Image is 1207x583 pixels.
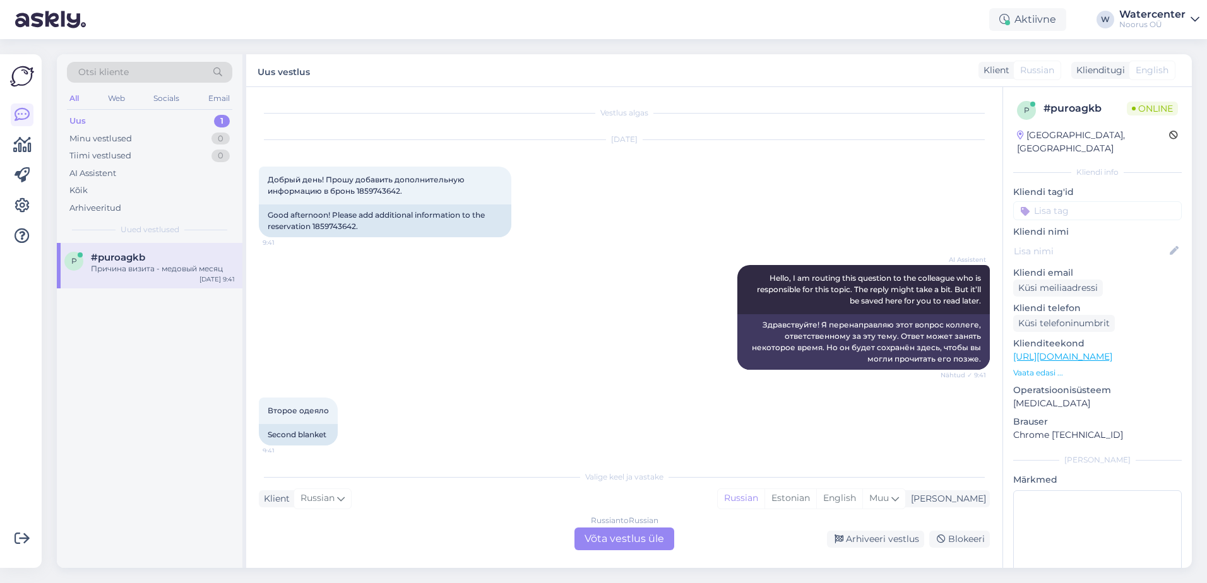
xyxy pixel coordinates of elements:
[929,531,990,548] div: Blokeeri
[259,492,290,505] div: Klient
[939,370,986,380] span: Nähtud ✓ 9:41
[718,489,764,508] div: Russian
[1097,11,1114,28] div: W
[1020,64,1054,77] span: Russian
[1017,129,1169,155] div: [GEOGRAPHIC_DATA], [GEOGRAPHIC_DATA]
[259,204,511,237] div: Good afternoon! Please add additional information to the reservation 1859743642.
[1013,302,1182,315] p: Kliendi telefon
[69,202,121,215] div: Arhiveeritud
[939,255,986,264] span: AI Assistent
[574,527,674,550] div: Võta vestlus üle
[151,90,182,107] div: Socials
[69,184,88,197] div: Kõik
[67,90,81,107] div: All
[69,167,116,180] div: AI Assistent
[1024,105,1030,115] span: p
[259,134,990,145] div: [DATE]
[69,132,132,145] div: Minu vestlused
[268,175,468,196] span: Добрый день! Прошу добавить дополнительную информацию в бронь 1859743642.
[989,8,1066,31] div: Aktiivne
[300,492,335,505] span: Russian
[1013,337,1182,350] p: Klienditeekond
[259,107,990,119] div: Vestlus algas
[1119,9,1186,20] div: Watercenter
[1013,266,1182,280] p: Kliendi email
[259,471,990,483] div: Valige keel ja vastake
[1013,167,1182,178] div: Kliendi info
[1013,351,1112,362] a: [URL][DOMAIN_NAME]
[214,115,230,127] div: 1
[1013,280,1103,297] div: Küsi meiliaadressi
[71,256,77,266] span: p
[211,132,230,145] div: 0
[1127,102,1178,115] span: Online
[258,62,310,79] label: Uus vestlus
[1013,384,1182,397] p: Operatsioonisüsteem
[1013,415,1182,428] p: Brauser
[827,531,924,548] div: Arhiveeri vestlus
[1013,201,1182,220] input: Lisa tag
[263,238,310,247] span: 9:41
[263,446,310,456] span: 9:41
[1013,225,1182,238] p: Kliendi nimi
[978,64,1009,77] div: Klient
[906,492,986,505] div: [PERSON_NAME]
[764,489,816,508] div: Estonian
[591,515,658,526] div: Russian to Russian
[206,90,232,107] div: Email
[259,424,338,445] div: Second blanket
[757,273,983,305] span: Hello, I am routing this question to the colleague who is responsible for this topic. The reply m...
[69,150,131,162] div: Tiimi vestlused
[1013,473,1182,486] p: Märkmed
[1043,101,1127,116] div: # puroagkb
[211,150,230,162] div: 0
[1013,428,1182,442] p: Chrome [TECHNICAL_ID]
[91,252,145,263] span: #puroagkb
[105,90,128,107] div: Web
[10,64,34,88] img: Askly Logo
[1119,9,1199,30] a: WatercenterNoorus OÜ
[1013,397,1182,410] p: [MEDICAL_DATA]
[869,492,889,503] span: Muu
[69,115,86,127] div: Uus
[199,274,235,284] div: [DATE] 9:41
[1013,185,1182,199] p: Kliendi tag'id
[1136,64,1168,77] span: English
[78,66,129,79] span: Otsi kliente
[737,314,990,370] div: Здравствуйте! Я перенаправляю этот вопрос коллеге, ответственному за эту тему. Ответ может занять...
[1071,64,1125,77] div: Klienditugi
[816,489,862,508] div: English
[91,263,235,274] div: Причина визита - медовый месяц
[1013,454,1182,466] div: [PERSON_NAME]
[1014,244,1167,258] input: Lisa nimi
[268,406,329,415] span: Второе одеяло
[1119,20,1186,30] div: Noorus OÜ
[1013,367,1182,379] p: Vaata edasi ...
[1013,315,1115,332] div: Küsi telefoninumbrit
[121,224,179,235] span: Uued vestlused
